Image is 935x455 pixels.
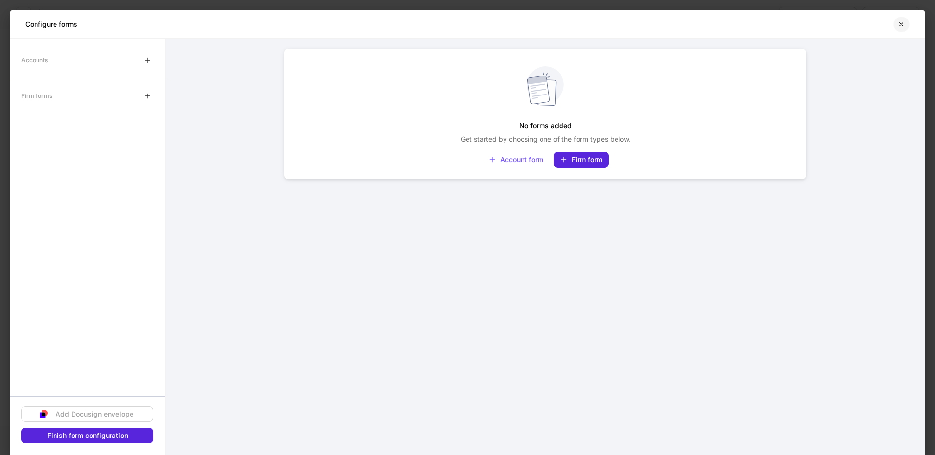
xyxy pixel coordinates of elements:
h5: Configure forms [25,19,77,29]
div: Firm form [560,156,602,164]
p: Get started by choosing one of the form types below. [461,134,631,144]
div: Firm forms [21,87,52,104]
button: Finish form configuration [21,428,153,443]
h5: No forms added [519,117,572,134]
div: Account form [488,156,543,164]
button: Firm form [554,152,609,168]
div: Accounts [21,52,48,69]
div: Finish form configuration [47,432,128,439]
button: Account form [482,152,550,168]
